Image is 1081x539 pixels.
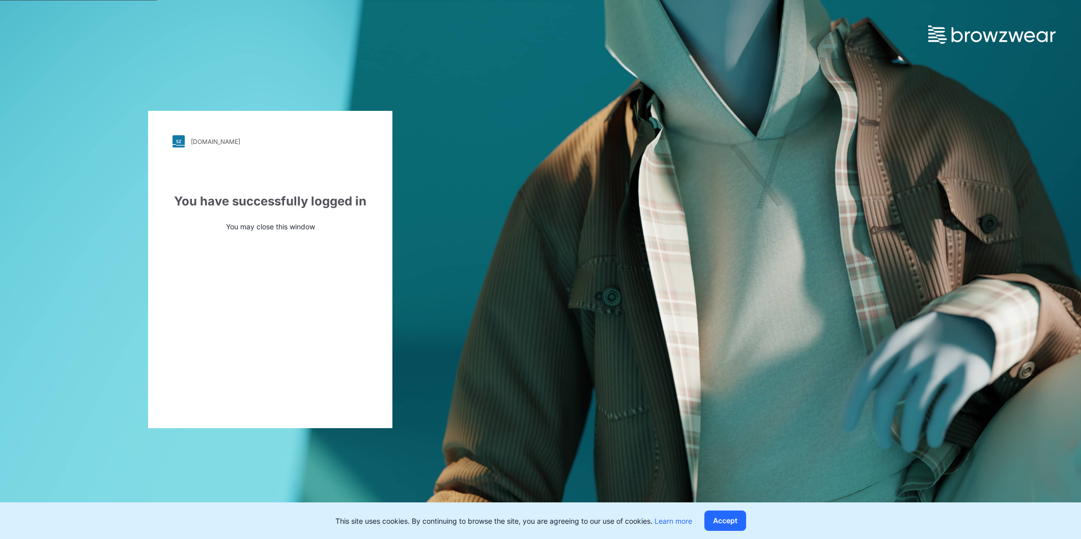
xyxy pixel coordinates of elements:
a: [DOMAIN_NAME] [173,135,368,147]
img: stylezone-logo.562084cfcfab977791bfbf7441f1a819.svg [173,135,185,147]
div: [DOMAIN_NAME] [191,138,240,145]
a: Learn more [655,517,692,525]
p: This site uses cookies. By continuing to browse the site, you are agreeing to our use of cookies. [335,516,692,526]
img: browzwear-logo.e42bd6dac1945053ebaf764b6aa21510.svg [928,25,1056,44]
button: Accept [704,511,746,531]
div: You have successfully logged in [173,192,368,211]
p: You may close this window [173,221,368,232]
